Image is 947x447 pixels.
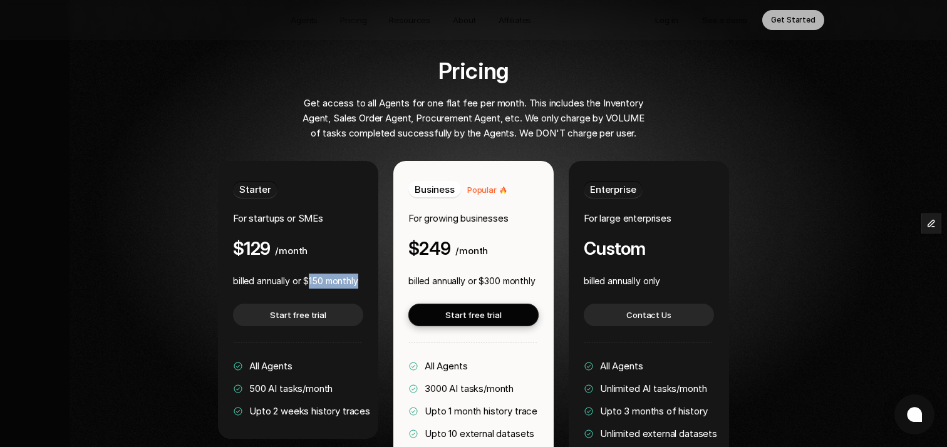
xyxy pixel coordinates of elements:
[894,394,934,434] button: Open chat window
[655,14,678,26] p: Log in
[600,383,706,394] span: Unlimited AI tasks/month
[249,383,333,394] span: 500 AI tasks/month
[198,58,749,83] h2: Pricing
[702,14,748,26] p: See a demo
[600,360,643,372] span: All Agents
[590,183,636,195] span: Enterprise
[425,405,537,417] span: Upto 1 month history trace
[922,214,941,233] button: Edit Framer Content
[467,185,497,195] span: Popular
[333,10,374,30] a: Pricing
[445,10,483,30] a: About
[270,309,326,321] p: Start free trial
[408,239,450,259] h4: $249
[381,10,438,30] a: Resources
[415,183,455,195] span: Business
[762,10,824,30] a: Get Started
[340,14,366,26] p: Pricing
[425,360,468,372] span: All Agents
[249,360,292,372] span: All Agents
[408,212,509,224] span: For growing businesses
[646,10,686,30] a: Log in
[233,304,363,326] a: Start free trial
[275,245,308,257] span: /month
[303,97,647,139] span: Get access to all Agents for one flat fee per month. This includes the Inventory Agent, Sales Ord...
[626,309,671,321] p: Contact Us
[499,14,532,26] p: Affiliates
[771,14,815,26] p: Get Started
[453,14,475,26] p: About
[600,405,707,417] span: Upto 3 months of history
[239,183,271,195] span: Starter
[425,428,534,439] span: Upto 10 external datasets
[425,383,514,394] span: 3000 AI tasks/month
[408,274,536,289] p: billed annually or $300 monthly
[233,239,270,259] h4: $129
[233,274,358,289] p: billed annually or $150 monthly
[693,10,757,30] a: See a demo
[600,428,717,439] span: Unlimited external datasets
[291,14,318,26] p: Agents
[455,245,488,257] span: /month
[233,212,323,224] span: For startups or SMEs
[584,212,671,224] span: For large enterprises
[491,10,539,30] a: Affiliates
[249,405,370,417] span: Upto 2 weeks history traces
[584,239,645,259] h4: Custom
[445,309,502,321] p: Start free trial
[584,274,660,289] p: billed annually only
[408,304,539,326] a: Start free trial
[584,304,714,326] a: Contact Us
[283,10,325,30] a: Agents
[389,14,430,26] p: Resources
